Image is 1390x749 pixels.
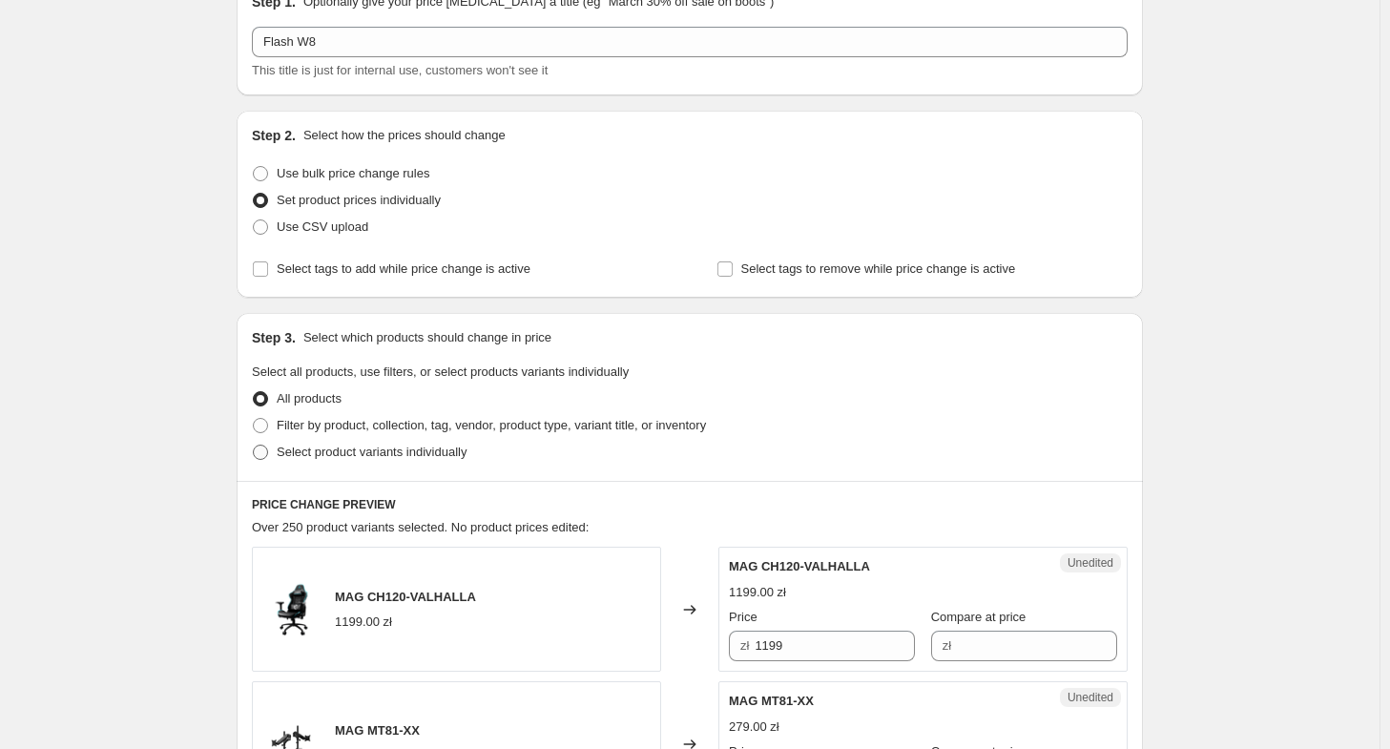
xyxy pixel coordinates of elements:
input: 30% off holiday sale [252,27,1128,57]
span: Use CSV upload [277,219,368,234]
img: 1024_80x.png [262,581,320,638]
span: Select tags to add while price change is active [277,261,530,276]
div: 279.00 zł [729,718,779,737]
span: MAG MT81-XX [729,694,814,708]
span: Select product variants individually [277,445,467,459]
h2: Step 3. [252,328,296,347]
span: Unedited [1068,690,1113,705]
span: Use bulk price change rules [277,166,429,180]
span: Set product prices individually [277,193,441,207]
span: zł [943,638,951,653]
span: Unedited [1068,555,1113,571]
span: MAG CH120-VALHALLA [335,590,476,604]
span: Select all products, use filters, or select products variants individually [252,364,629,379]
span: Over 250 product variants selected. No product prices edited: [252,520,589,534]
div: 1199.00 zł [335,613,392,632]
p: Select which products should change in price [303,328,551,347]
span: All products [277,391,342,406]
span: MAG MT81-XX [335,723,420,738]
h2: Step 2. [252,126,296,145]
span: MAG CH120-VALHALLA [729,559,870,573]
div: 1199.00 zł [729,583,786,602]
p: Select how the prices should change [303,126,506,145]
span: Price [729,610,757,624]
span: zł [740,638,749,653]
span: This title is just for internal use, customers won't see it [252,63,548,77]
span: Select tags to remove while price change is active [741,261,1016,276]
span: Filter by product, collection, tag, vendor, product type, variant title, or inventory [277,418,706,432]
span: Compare at price [931,610,1027,624]
h6: PRICE CHANGE PREVIEW [252,497,1128,512]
